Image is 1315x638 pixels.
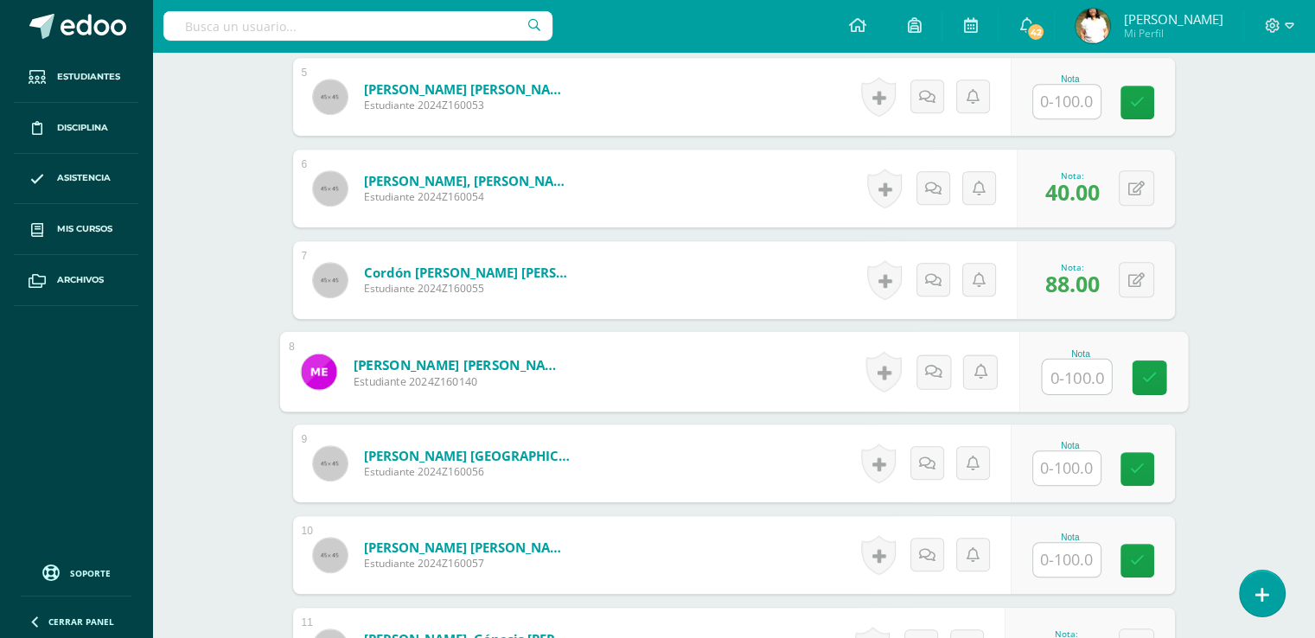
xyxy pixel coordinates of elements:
a: [PERSON_NAME] [PERSON_NAME] [364,80,571,98]
a: Asistencia [14,154,138,205]
a: Soporte [21,560,131,584]
img: 45x45 [313,446,348,481]
a: Disciplina [14,103,138,154]
a: [PERSON_NAME] [PERSON_NAME] [353,355,566,373]
span: Estudiante 2024Z160140 [353,373,566,389]
span: Cerrar panel [48,616,114,628]
div: Nota [1032,441,1108,450]
div: Nota: [1045,169,1100,182]
span: 88.00 [1045,269,1100,298]
span: Archivos [57,273,104,287]
a: Mis cursos [14,204,138,255]
span: Estudiantes [57,70,120,84]
span: Disciplina [57,121,108,135]
span: 40.00 [1045,177,1100,207]
a: [PERSON_NAME], [PERSON_NAME] [364,172,571,189]
span: Asistencia [57,171,111,185]
span: Estudiante 2024Z160054 [364,189,571,204]
span: Estudiante 2024Z160056 [364,464,571,479]
a: Estudiantes [14,52,138,103]
img: 45x45 [313,538,348,572]
img: 45x45 [313,80,348,114]
a: [PERSON_NAME] [PERSON_NAME] [364,539,571,556]
span: 42 [1026,22,1045,41]
input: 0-100.0 [1033,451,1101,485]
span: Mis cursos [57,222,112,236]
div: Nota [1041,348,1120,358]
span: Mi Perfil [1123,26,1222,41]
a: Cordón [PERSON_NAME] [PERSON_NAME] [364,264,571,281]
img: 45x45 [313,171,348,206]
div: Nota: [1045,261,1100,273]
span: Soporte [70,567,111,579]
div: Nota [1032,533,1108,542]
span: Estudiante 2024Z160053 [364,98,571,112]
span: Estudiante 2024Z160055 [364,281,571,296]
input: 0-100.0 [1042,360,1111,394]
input: 0-100.0 [1033,543,1101,577]
span: [PERSON_NAME] [1123,10,1222,28]
span: Estudiante 2024Z160057 [364,556,571,571]
img: c7b04b25378ff11843444faa8800c300.png [1076,9,1110,43]
input: Busca un usuario... [163,11,552,41]
img: 45x45 [313,263,348,297]
a: [PERSON_NAME] [GEOGRAPHIC_DATA], Anabelén [364,447,571,464]
input: 0-100.0 [1033,85,1101,118]
a: Archivos [14,255,138,306]
img: 85c314a342fef160707342df1d3cf3ee.png [301,354,336,389]
div: Nota [1032,74,1108,84]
